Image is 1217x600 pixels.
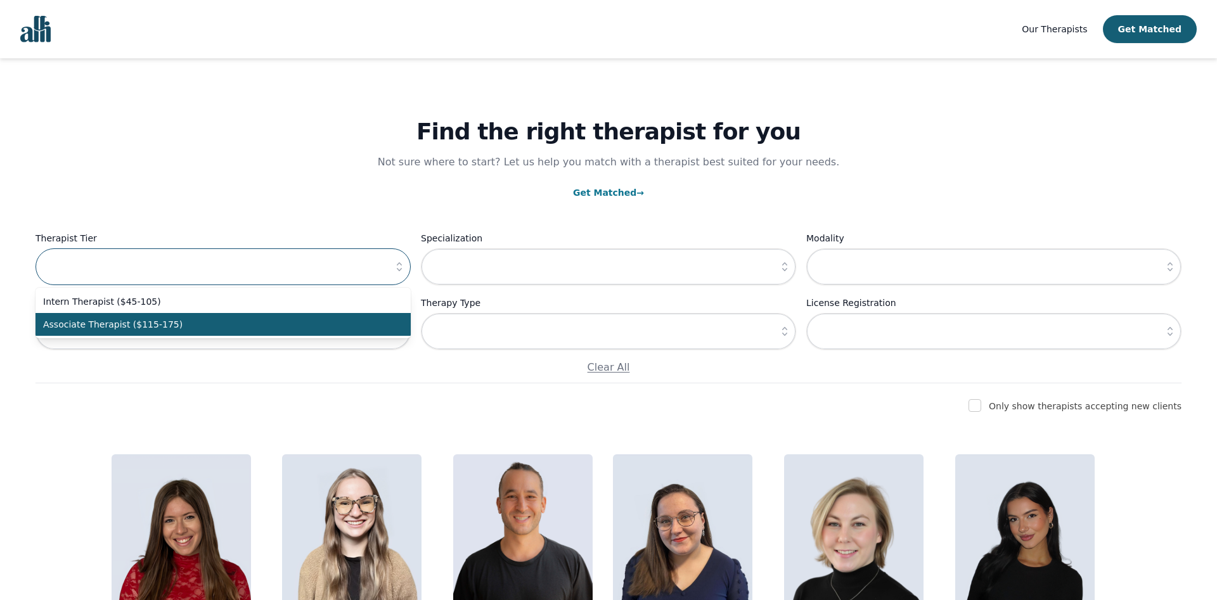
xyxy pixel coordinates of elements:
[35,119,1182,144] h1: Find the right therapist for you
[573,188,644,198] a: Get Matched
[421,231,796,246] label: Specialization
[989,401,1182,411] label: Only show therapists accepting new clients
[43,318,388,331] span: Associate Therapist ($115-175)
[35,231,411,246] label: Therapist Tier
[35,360,1182,375] p: Clear All
[365,155,852,170] p: Not sure where to start? Let us help you match with a therapist best suited for your needs.
[421,295,796,310] label: Therapy Type
[806,295,1182,310] label: License Registration
[43,295,388,308] span: Intern Therapist ($45-105)
[20,16,51,42] img: alli logo
[1103,15,1197,43] button: Get Matched
[636,188,644,198] span: →
[1022,24,1087,34] span: Our Therapists
[1022,22,1087,37] a: Our Therapists
[806,231,1182,246] label: Modality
